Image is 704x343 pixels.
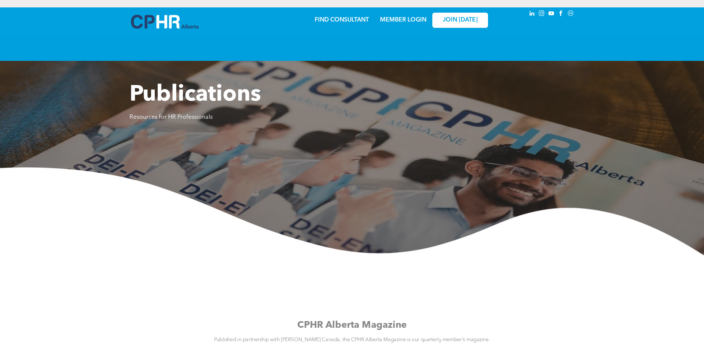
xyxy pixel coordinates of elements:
[528,9,536,19] a: linkedin
[315,17,369,23] a: FIND CONSULTANT
[432,13,488,28] a: JOIN [DATE]
[130,114,213,120] span: Resources for HR Professionals
[130,84,261,106] span: Publications
[443,17,478,24] span: JOIN [DATE]
[538,9,546,19] a: instagram
[214,337,490,342] span: Published in partnership with [PERSON_NAME] Canada, the CPHR Alberta Magazine is our quarterly me...
[380,17,426,23] a: MEMBER LOGIN
[297,321,407,330] span: CPHR Alberta Magazine
[567,9,575,19] a: Social network
[547,9,556,19] a: youtube
[131,15,199,29] img: A blue and white logo for cp alberta
[557,9,565,19] a: facebook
